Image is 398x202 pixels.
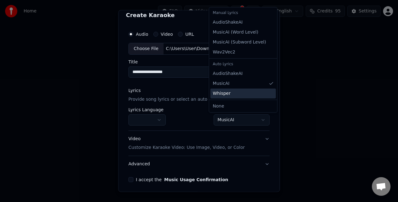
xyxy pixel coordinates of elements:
span: MusicAI [213,80,229,87]
span: Wav2Vec2 [213,49,235,55]
span: AudioShakeAI [213,71,243,77]
div: Auto Lyrics [210,60,276,69]
span: AudioShakeAI [213,19,243,25]
span: MusicAI ( Word Level ) [213,29,258,35]
div: Manual Lyrics [210,9,276,17]
span: Whisper [213,90,230,97]
span: MusicAI ( Subword Level ) [213,39,266,45]
span: None [213,103,224,109]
